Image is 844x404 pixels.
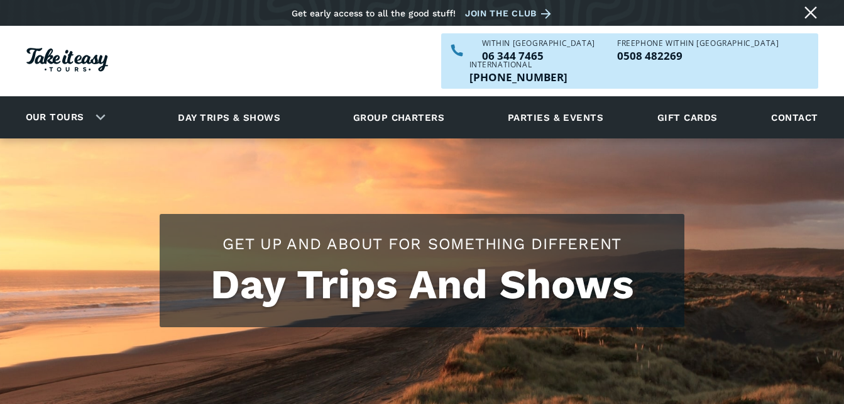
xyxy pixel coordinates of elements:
[469,61,567,69] div: International
[617,50,779,61] p: 0508 482269
[765,100,824,135] a: Contact
[469,72,567,82] p: [PHONE_NUMBER]
[26,42,108,81] a: Homepage
[292,8,456,18] div: Get early access to all the good stuff!
[617,50,779,61] a: Call us freephone within NZ on 0508482269
[172,261,672,308] h1: Day Trips And Shows
[482,50,595,61] p: 06 344 7465
[26,48,108,72] img: Take it easy Tours logo
[465,6,556,21] a: Join the club
[482,50,595,61] a: Call us within NZ on 063447465
[482,40,595,47] div: WITHIN [GEOGRAPHIC_DATA]
[337,100,460,135] a: Group charters
[801,3,821,23] a: Close message
[469,72,567,82] a: Call us outside of NZ on +6463447465
[651,100,724,135] a: Gift cards
[172,233,672,255] h2: Get up and about for something different
[501,100,610,135] a: Parties & events
[617,40,779,47] div: Freephone WITHIN [GEOGRAPHIC_DATA]
[162,100,296,135] a: Day trips & shows
[16,103,94,132] a: Our tours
